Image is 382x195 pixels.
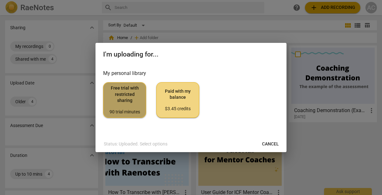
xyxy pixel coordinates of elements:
[103,50,279,58] h2: I'm uploading for...
[109,109,141,115] div: 90 trial minutes
[103,70,279,77] h3: My personal library
[104,141,167,147] p: Status: Uploaded. Select options
[162,88,194,112] span: Paid with my balance
[262,141,279,147] span: Cancel
[109,85,141,115] span: Free trial with restricted sharing
[162,106,194,112] div: $3.45 credits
